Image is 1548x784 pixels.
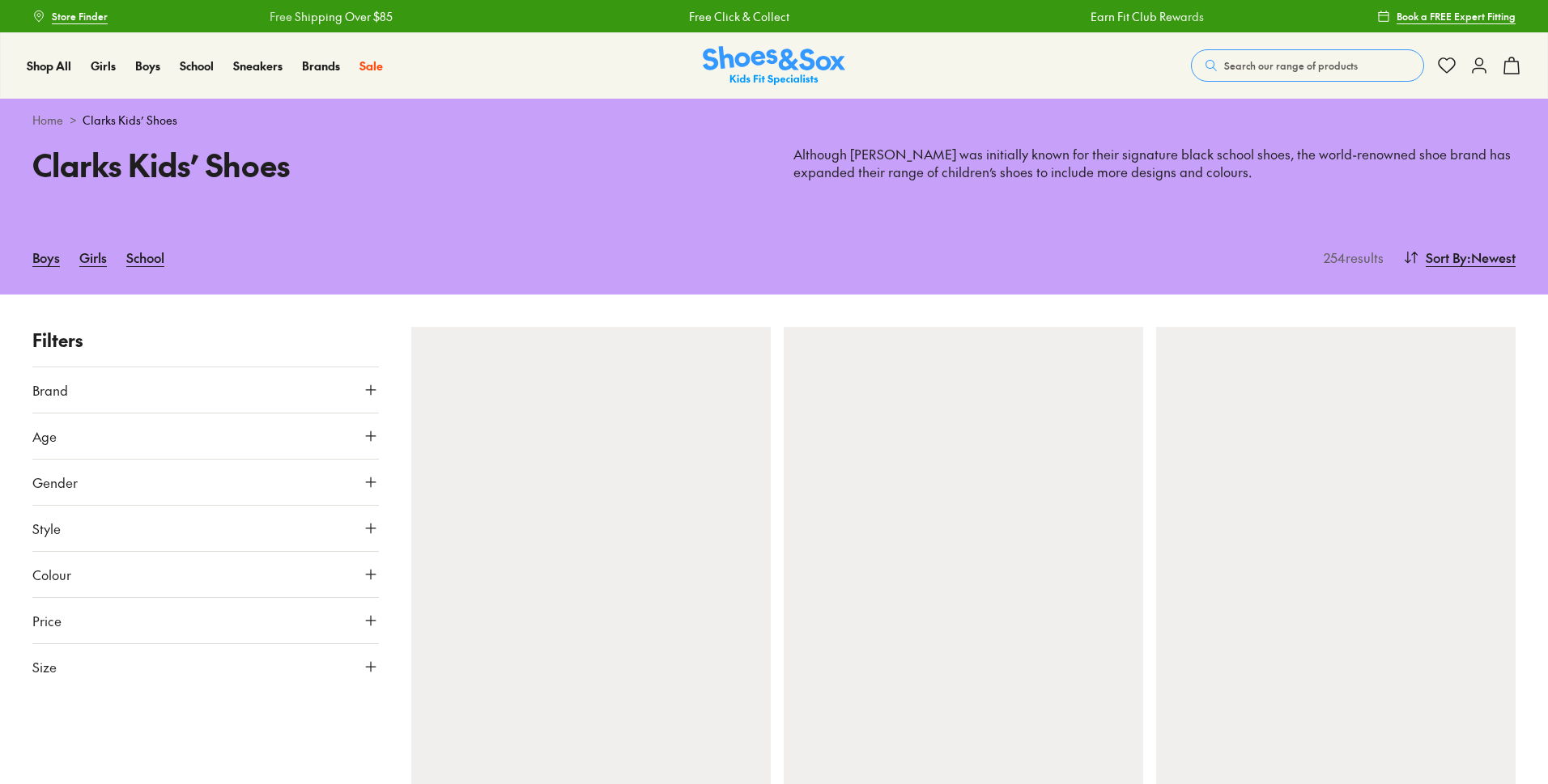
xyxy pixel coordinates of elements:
[32,380,68,400] span: Brand
[1426,248,1467,267] span: Sort By
[1467,248,1516,267] span: : Newest
[1403,239,1516,275] button: Sort By:Newest
[32,611,62,630] span: Price
[793,146,1516,181] p: Although [PERSON_NAME] was initially known for their signature black school shoes, the world-reno...
[32,473,78,492] span: Gender
[32,506,379,551] button: Style
[135,57,160,74] span: Boys
[32,367,379,413] button: Brand
[32,112,63,129] a: Home
[32,2,108,31] a: Store Finder
[302,57,340,74] a: Brands
[32,112,1516,129] div: >
[32,565,71,584] span: Colour
[32,644,379,689] button: Size
[703,46,845,86] a: Shoes & Sox
[1317,248,1384,267] p: 254 results
[1377,2,1516,31] a: Book a FREE Expert Fitting
[135,57,160,74] a: Boys
[233,57,283,74] a: Sneakers
[180,57,214,74] span: School
[32,142,755,188] h1: Clarks Kids’ Shoes
[27,57,71,74] a: Shop All
[52,9,108,23] span: Store Finder
[91,57,116,74] span: Girls
[1397,9,1516,23] span: Book a FREE Expert Fitting
[32,413,379,459] button: Age
[689,8,789,25] a: Free Click & Collect
[83,112,177,129] span: Clarks Kids’ Shoes
[32,552,379,597] button: Colour
[1224,58,1358,73] span: Search our range of products
[91,57,116,74] a: Girls
[302,57,340,74] span: Brands
[126,239,164,275] a: School
[233,57,283,74] span: Sneakers
[270,8,393,25] a: Free Shipping Over $85
[703,46,845,86] img: SNS_Logo_Responsive.svg
[79,239,107,275] a: Girls
[32,657,57,676] span: Size
[1191,49,1424,82] button: Search our range of products
[359,57,383,74] a: Sale
[32,327,379,354] p: Filters
[1091,8,1204,25] a: Earn Fit Club Rewards
[359,57,383,74] span: Sale
[32,426,57,446] span: Age
[32,239,60,275] a: Boys
[32,598,379,643] button: Price
[32,519,61,538] span: Style
[180,57,214,74] a: School
[27,57,71,74] span: Shop All
[32,460,379,505] button: Gender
